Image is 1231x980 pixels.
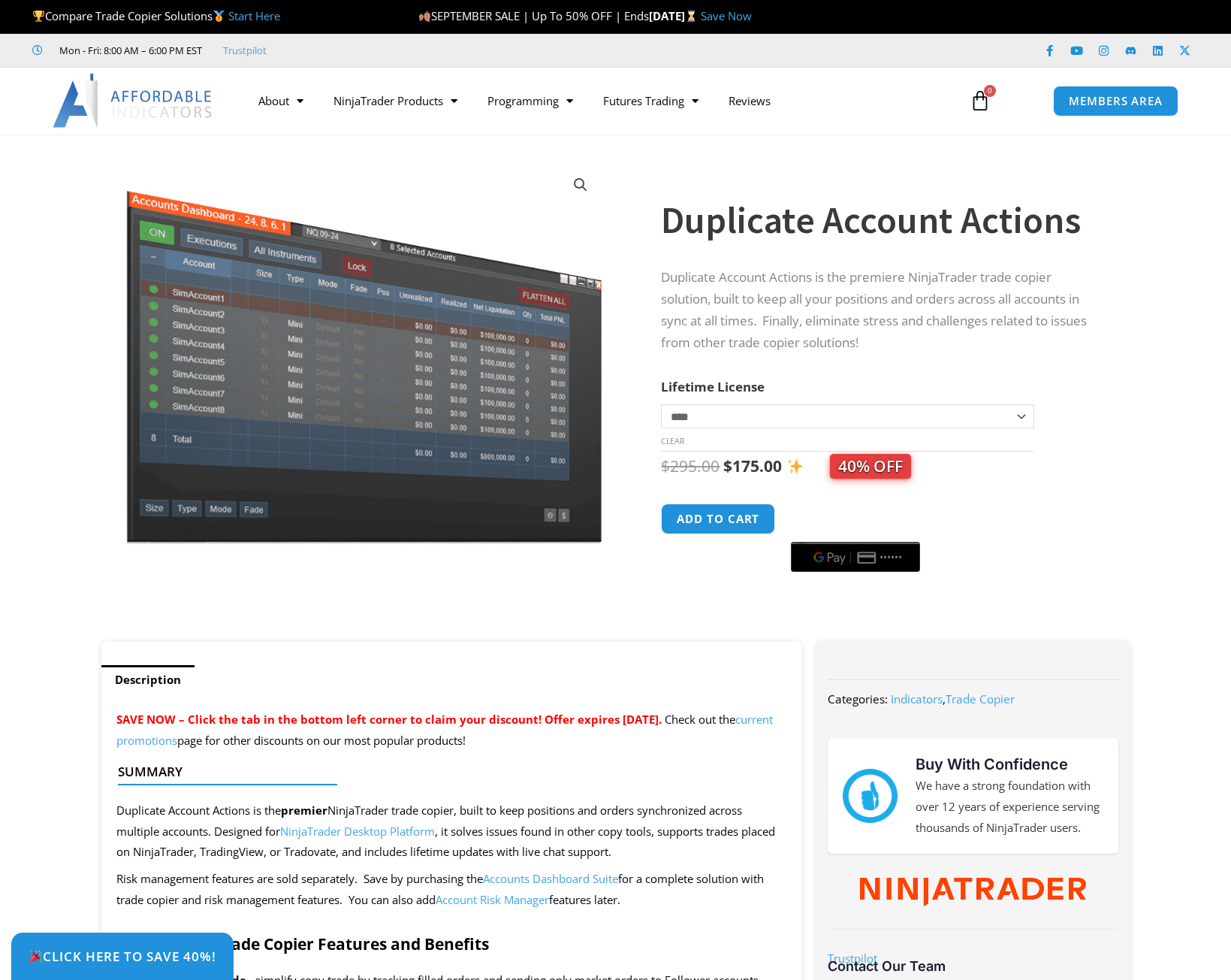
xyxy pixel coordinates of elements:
nav: Menu [243,83,952,118]
p: Duplicate Account Actions is the premiere NinjaTrader trade copier solution, built to keep all yo... [661,267,1100,354]
a: Account Risk Manager [436,892,549,907]
p: Risk management features are sold separately. Save by purchasing the for a complete solution with... [116,869,787,911]
a: 0 [947,79,1013,122]
a: About [243,83,318,118]
a: Description [101,665,195,694]
strong: premier [281,803,327,818]
p: We have a strong foundation with over 12 years of experience serving thousands of NinjaTrader users. [916,776,1103,839]
img: ⌛ [686,11,697,22]
img: 🎉 [29,950,42,963]
a: Trade Copier [946,691,1015,706]
a: Futures Trading [588,83,714,118]
img: NinjaTrader Wordmark color RGB | Affordable Indicators – NinjaTrader [860,878,1086,906]
span: , [891,691,1015,706]
img: 🍂 [419,11,430,22]
span: MEMBERS AREA [1069,95,1163,107]
span: Duplicate Account Actions is the NinjaTrader trade copier, built to keep positions and orders syn... [116,803,775,860]
a: NinjaTrader Desktop Platform [280,824,435,839]
h4: Summary [118,764,774,779]
span: SEPTEMBER SALE | Up To 50% OFF | Ends [418,8,649,23]
span: 40% OFF [830,454,911,479]
img: 🏆 [33,11,44,22]
span: Compare Trade Copier Solutions [32,8,280,23]
button: Buy with GPay [791,542,920,572]
a: Indicators [891,691,943,706]
span: $ [661,455,670,476]
a: Save Now [701,8,752,23]
a: View full-screen image gallery [567,171,594,198]
a: 🎉Click Here to save 40%! [11,933,234,980]
text: •••••• [880,552,903,563]
label: Lifetime License [661,378,765,395]
img: LogoAI | Affordable Indicators – NinjaTrader [53,74,214,128]
strong: [DATE] [649,8,701,23]
span: Categories: [828,691,888,706]
span: Mon - Fri: 8:00 AM – 6:00 PM EST [56,41,202,59]
img: mark thumbs good 43913 | Affordable Indicators – NinjaTrader [843,769,897,823]
a: Trustpilot [223,41,267,59]
a: Clear options [661,436,684,446]
iframe: PayPal Message 1 [661,581,1100,594]
a: Accounts Dashboard Suite [483,871,618,886]
bdi: 175.00 [723,455,782,476]
a: MEMBERS AREA [1053,86,1178,116]
iframe: Secure express checkout frame [788,501,923,537]
a: Start Here [228,8,280,23]
a: Programming [472,83,588,118]
a: Reviews [714,83,786,118]
button: Add to cart [661,504,775,534]
bdi: 295.00 [661,455,720,476]
h1: Duplicate Account Actions [661,194,1100,247]
span: Click Here to save 40%! [29,950,216,963]
span: 0 [984,85,996,97]
h3: Buy With Confidence [916,753,1103,776]
a: NinjaTrader Products [318,83,472,118]
span: $ [723,455,732,476]
p: Check out the page for other discounts on our most popular products! [116,709,787,752]
span: SAVE NOW – Click the tab in the bottom left corner to claim your discount! Offer expires [DATE]. [116,712,662,727]
img: ✨ [787,458,803,474]
img: 🥇 [213,11,225,22]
